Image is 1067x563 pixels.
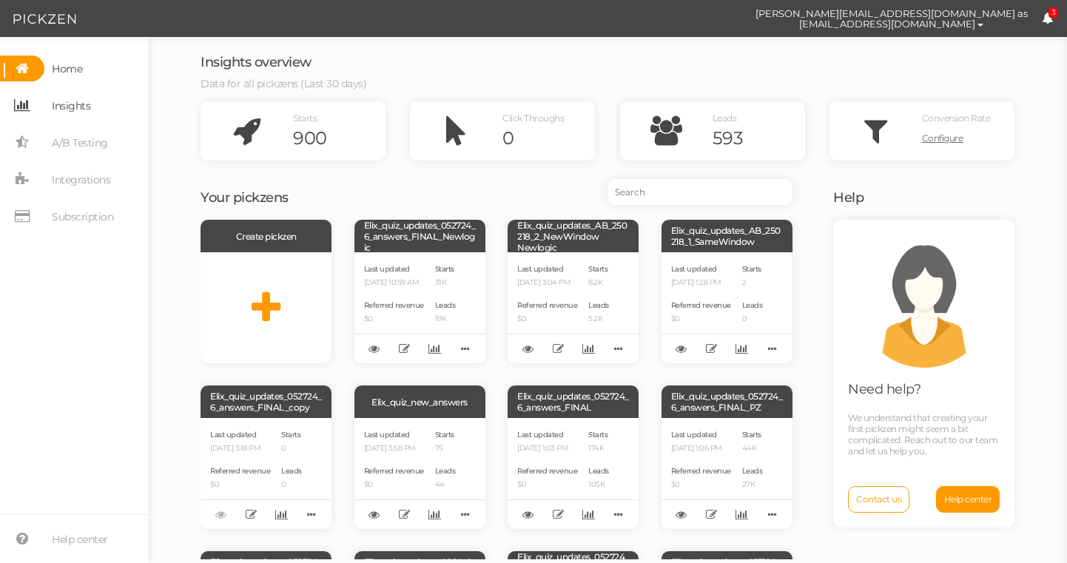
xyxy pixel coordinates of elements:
img: cd8312e7a6b0c0157f3589280924bf3e [716,6,741,32]
span: Referred revenue [517,300,577,310]
span: Last updated [364,264,410,274]
span: Leads [588,300,609,310]
p: 31K [435,278,456,288]
p: 0 [742,314,763,324]
p: 44 [435,480,456,490]
p: $0 [671,314,731,324]
input: Search [607,179,792,205]
p: [DATE] 3:18 PM [210,444,270,454]
span: Help center [52,527,108,551]
p: 174K [588,444,609,454]
span: Subscription [52,205,113,229]
p: [DATE] 3:04 PM [517,278,577,288]
span: Starts [293,112,317,124]
p: $0 [517,314,577,324]
p: 8.2K [588,278,609,288]
span: Insights overview [201,54,312,70]
p: 75 [435,444,456,454]
span: Help center [944,493,992,505]
div: Last updated [DATE] 1:06 PM Referred revenue $0 Starts 44K Leads 27K [662,418,792,529]
div: 0 [502,127,595,149]
div: Elix_quiz_updates_052724_6_answers_FINAL [508,385,639,418]
span: Last updated [364,430,410,439]
div: 900 [293,127,386,149]
div: Elix_quiz_new_answers [354,385,485,418]
span: Insights [52,94,90,118]
p: $0 [210,480,270,490]
p: 5.2K [588,314,609,324]
span: Integrations [52,168,110,192]
span: Starts [435,264,454,274]
span: Starts [742,430,761,439]
p: $0 [671,480,731,490]
span: Referred revenue [671,466,731,476]
button: [PERSON_NAME][EMAIL_ADDRESS][DOMAIN_NAME] as [EMAIL_ADDRESS][DOMAIN_NAME] [741,1,1042,36]
span: A/B Testing [52,131,108,155]
span: Conversion Rate [922,112,991,124]
div: Last updated [DATE] 1:28 PM Referred revenue $0 Starts 2 Leads 0 [662,252,792,363]
span: Starts [588,264,607,274]
a: Help center [936,486,1000,513]
span: We understand that creating your first pickzen might seem a bit complicated. Reach out to our tea... [848,412,997,456]
span: Referred revenue [364,466,424,476]
p: [DATE] 1:03 PM [517,444,577,454]
span: Home [52,57,82,81]
span: Click Throughs [502,112,564,124]
a: Configure [922,127,1014,149]
span: Help [833,189,864,206]
div: Elix_quiz_updates_052724_6_answers_FINAL_Newlogic [354,220,485,252]
div: Elix_quiz_updates_052724_6_answers_FINAL_copy [201,385,331,418]
p: 0 [281,444,302,454]
div: Elix_quiz_updates_AB_250218_1_SameWindow [662,220,792,252]
span: Starts [588,430,607,439]
span: Configure [922,132,963,144]
div: Elix_quiz_updates_052724_6_answers_FINAL_PZ [662,385,792,418]
span: Starts [435,430,454,439]
span: Referred revenue [671,300,731,310]
p: 0 [281,480,302,490]
div: Last updated [DATE] 3:04 PM Referred revenue $0 Starts 8.2K Leads 5.2K [508,252,639,363]
p: [DATE] 1:06 PM [671,444,731,454]
div: Last updated [DATE] 1:03 PM Referred revenue $0 Starts 174K Leads 105K [508,418,639,529]
span: [PERSON_NAME][EMAIL_ADDRESS][DOMAIN_NAME] as [755,8,1028,18]
span: [EMAIL_ADDRESS][DOMAIN_NAME] [799,18,975,30]
span: Contact us [856,493,901,505]
span: Referred revenue [517,466,577,476]
span: Leads [588,466,609,476]
span: Leads [713,112,737,124]
span: Last updated [671,430,717,439]
img: Pickzen logo [13,10,76,28]
span: Leads [281,466,302,476]
img: support.png [858,235,991,368]
span: 3 [1049,7,1059,18]
p: 105K [588,480,609,490]
span: Referred revenue [364,300,424,310]
div: Last updated [DATE] 10:59 AM Referred revenue $0 Starts 31K Leads 19K [354,252,485,363]
p: [DATE] 10:59 AM [364,278,424,288]
p: $0 [517,480,577,490]
span: Leads [435,466,456,476]
span: Last updated [517,430,563,439]
span: Leads [742,300,763,310]
p: 19K [435,314,456,324]
div: Elix_quiz_updates_AB_250218_2_NewWindow Newlogic [508,220,639,252]
span: Referred revenue [210,466,270,476]
p: [DATE] 3:58 PM [364,444,424,454]
p: 2 [742,278,763,288]
p: [DATE] 1:28 PM [671,278,731,288]
p: 27K [742,480,763,490]
span: Create pickzen [236,231,297,242]
span: Need help? [848,381,920,397]
span: Starts [281,430,300,439]
span: Last updated [671,264,717,274]
span: Data for all pickzens (Last 30 days) [201,77,366,90]
p: 44K [742,444,763,454]
div: 593 [713,127,805,149]
span: Last updated [210,430,256,439]
span: Leads [435,300,456,310]
span: Your pickzens [201,189,289,206]
div: Last updated [DATE] 3:58 PM Referred revenue $0 Starts 75 Leads 44 [354,418,485,529]
p: $0 [364,480,424,490]
span: Last updated [517,264,563,274]
div: Last updated [DATE] 3:18 PM Referred revenue $0 Starts 0 Leads 0 [201,418,331,529]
